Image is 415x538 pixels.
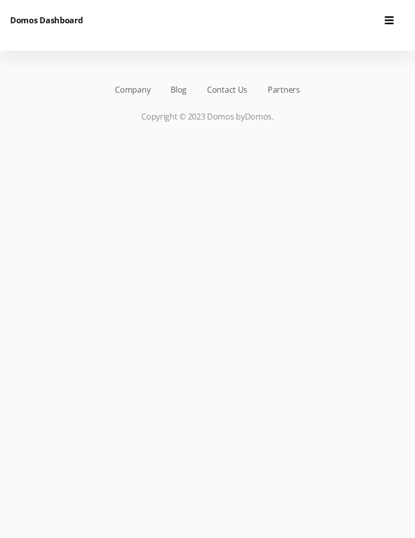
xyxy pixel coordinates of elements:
a: Domos [245,111,272,122]
a: Company [115,84,150,96]
a: Blog [171,84,187,96]
a: Contact Us [207,84,247,96]
p: Copyright © 2023 Domos by . [25,110,390,123]
h6: Domos Dashboard [10,14,83,26]
a: Partners [268,84,300,96]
